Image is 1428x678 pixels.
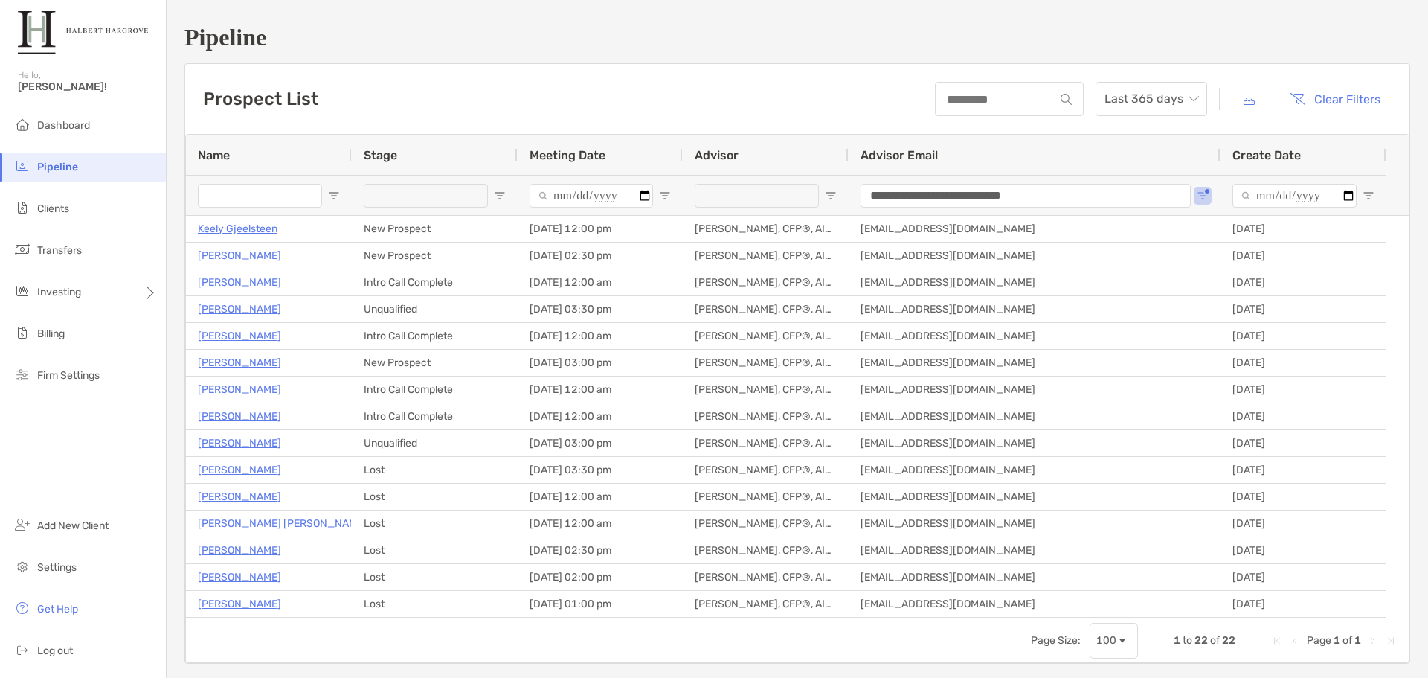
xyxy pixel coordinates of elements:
a: [PERSON_NAME] [198,354,281,372]
div: Next Page [1367,635,1379,647]
span: Get Help [37,603,78,615]
input: Advisor Email Filter Input [861,184,1191,208]
div: [PERSON_NAME], CFP®, AIF® [683,564,849,590]
div: Lost [352,511,518,537]
a: [PERSON_NAME] [198,380,281,399]
span: Pipeline [37,161,78,173]
div: Unqualified [352,296,518,322]
div: [EMAIL_ADDRESS][DOMAIN_NAME] [849,377,1220,403]
span: Transfers [37,244,82,257]
div: [DATE] [1220,296,1386,322]
div: [EMAIL_ADDRESS][DOMAIN_NAME] [849,591,1220,617]
p: [PERSON_NAME] [198,273,281,292]
div: Lost [352,484,518,510]
div: [DATE] 03:30 pm [518,296,683,322]
div: [EMAIL_ADDRESS][DOMAIN_NAME] [849,457,1220,483]
a: [PERSON_NAME] [198,246,281,265]
p: [PERSON_NAME] [198,541,281,560]
div: [DATE] [1220,323,1386,349]
span: Create Date [1232,148,1301,162]
div: New Prospect [352,243,518,269]
span: Log out [37,645,73,657]
div: [DATE] 02:30 pm [518,537,683,563]
div: [EMAIL_ADDRESS][DOMAIN_NAME] [849,484,1220,510]
div: New Prospect [352,350,518,376]
div: [DATE] 02:30 pm [518,243,683,269]
div: [PERSON_NAME], CFP®, AIF® [683,457,849,483]
div: [DATE] 03:00 pm [518,350,683,376]
img: input icon [1061,94,1072,105]
p: [PERSON_NAME] [198,568,281,586]
span: to [1183,634,1192,647]
div: New Prospect [352,216,518,242]
span: Page [1307,634,1331,647]
button: Clear Filters [1279,83,1392,115]
div: [DATE] 03:30 pm [518,457,683,483]
div: Last Page [1385,635,1397,647]
a: [PERSON_NAME] [198,434,281,452]
div: [DATE] 12:00 am [518,269,683,295]
span: Last 365 days [1104,83,1198,115]
img: pipeline icon [13,157,31,175]
span: Billing [37,327,65,340]
div: [DATE] [1220,430,1386,456]
div: [EMAIL_ADDRESS][DOMAIN_NAME] [849,269,1220,295]
div: Page Size [1090,623,1138,659]
div: [DATE] [1220,537,1386,563]
div: [DATE] [1220,403,1386,429]
div: [PERSON_NAME], CFP®, AIF® [683,537,849,563]
span: Settings [37,561,77,574]
div: [PERSON_NAME], CFP®, AIF® [683,511,849,537]
div: [DATE] 01:00 pm [518,591,683,617]
div: [DATE] 12:00 am [518,484,683,510]
span: of [1210,634,1220,647]
div: [EMAIL_ADDRESS][DOMAIN_NAME] [849,350,1220,376]
p: [PERSON_NAME] [198,327,281,345]
a: [PERSON_NAME] [PERSON_NAME] [198,514,367,533]
div: [EMAIL_ADDRESS][DOMAIN_NAME] [849,564,1220,590]
div: [DATE] [1220,591,1386,617]
div: Lost [352,537,518,563]
div: [PERSON_NAME], CFP®, AIF® [683,296,849,322]
img: add_new_client icon [13,516,31,534]
span: 1 [1174,634,1180,647]
span: 22 [1194,634,1208,647]
span: Name [198,148,230,162]
button: Open Filter Menu [328,190,340,202]
img: clients icon [13,199,31,217]
div: [DATE] 12:00 am [518,511,683,537]
a: [PERSON_NAME] [198,487,281,506]
div: [PERSON_NAME], CFP®, AIF® [683,269,849,295]
div: Intro Call Complete [352,269,518,295]
span: 22 [1222,634,1235,647]
div: Intro Call Complete [352,323,518,349]
img: billing icon [13,324,31,342]
p: [PERSON_NAME] [198,300,281,319]
div: [DATE] [1220,457,1386,483]
div: [PERSON_NAME], CFP®, AIF® [683,430,849,456]
div: [DATE] 12:00 am [518,323,683,349]
span: Advisor Email [861,148,938,162]
div: [DATE] 12:00 am [518,377,683,403]
div: [PERSON_NAME], CFP®, AIF® [683,591,849,617]
button: Open Filter Menu [1197,190,1209,202]
div: [DATE] [1220,511,1386,537]
div: Intro Call Complete [352,403,518,429]
div: First Page [1271,635,1283,647]
div: Lost [352,564,518,590]
p: [PERSON_NAME] [198,461,281,479]
div: [DATE] [1220,564,1386,590]
div: [EMAIL_ADDRESS][DOMAIN_NAME] [849,216,1220,242]
div: Lost [352,591,518,617]
a: Keely Gjeelsteen [198,220,277,238]
div: [DATE] [1220,484,1386,510]
a: [PERSON_NAME] [198,407,281,426]
input: Create Date Filter Input [1232,184,1357,208]
span: Add New Client [37,519,109,532]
